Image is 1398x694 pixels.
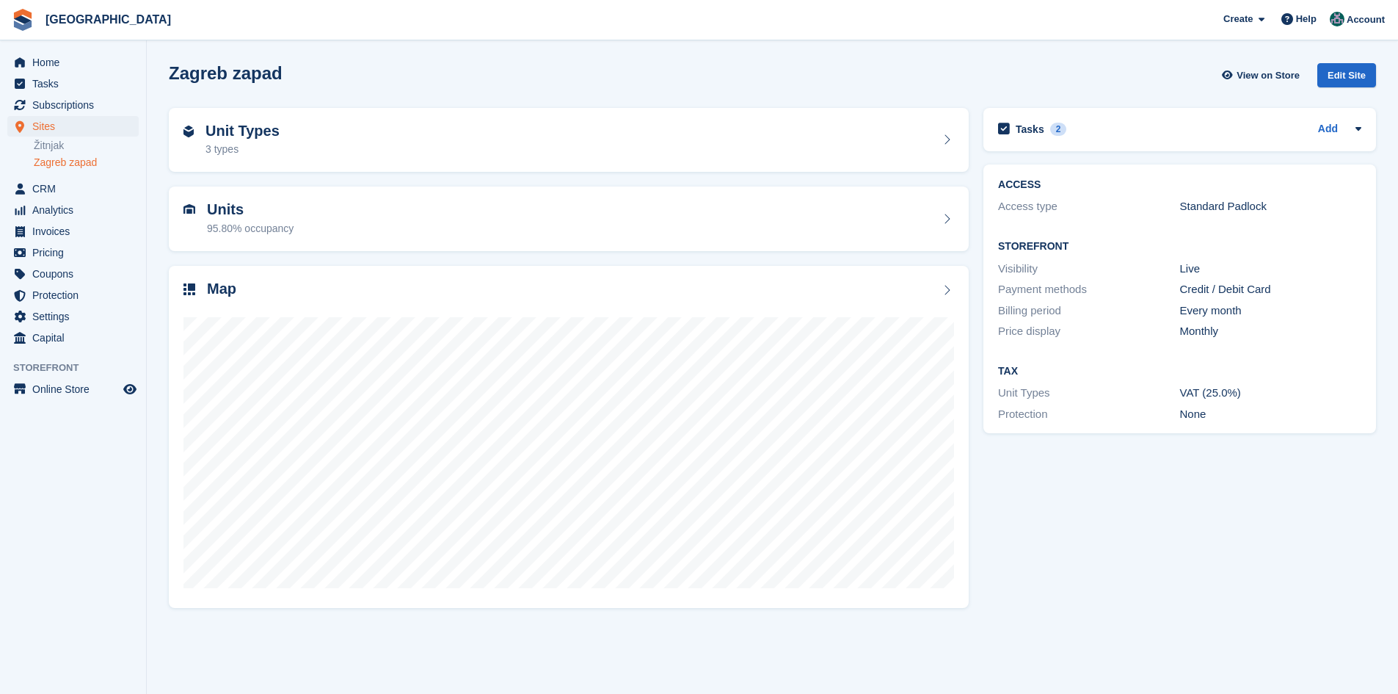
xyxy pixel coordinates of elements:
[998,385,1179,402] div: Unit Types
[34,139,139,153] a: Žitnjak
[7,95,139,115] a: menu
[1237,68,1300,83] span: View on Store
[998,406,1179,423] div: Protection
[34,156,139,170] a: Zagreb zapad
[207,201,294,218] h2: Units
[32,178,120,199] span: CRM
[169,63,283,83] h2: Zagreb zapad
[1180,303,1361,319] div: Every month
[32,95,120,115] span: Subscriptions
[1347,12,1385,27] span: Account
[12,9,34,31] img: stora-icon-8386f47178a22dfd0bd8f6a31ec36ba5ce8667c1dd55bd0f319d3a0aa187defe.svg
[7,116,139,137] a: menu
[7,285,139,306] a: menu
[32,116,120,137] span: Sites
[169,108,969,173] a: Unit Types 3 types
[1180,198,1361,215] div: Standard Padlock
[32,285,120,306] span: Protection
[169,187,969,251] a: Units 95.80% occupancy
[7,221,139,242] a: menu
[7,200,139,220] a: menu
[1180,261,1361,278] div: Live
[7,264,139,284] a: menu
[998,366,1361,377] h2: Tax
[207,221,294,236] div: 95.80% occupancy
[183,204,195,214] img: unit-icn-7be61d7bf1b0ce9d3e12c5938cc71ed9869f7b940bace4675aadf7bd6d80202e.svg
[207,281,236,297] h2: Map
[7,379,139,400] a: menu
[1318,121,1338,138] a: Add
[32,242,120,263] span: Pricing
[1180,406,1361,423] div: None
[32,200,120,220] span: Analytics
[32,52,120,73] span: Home
[121,380,139,398] a: Preview store
[998,303,1179,319] div: Billing period
[1317,63,1376,87] div: Edit Site
[1180,323,1361,340] div: Monthly
[1223,12,1253,26] span: Create
[32,379,120,400] span: Online Store
[1296,12,1317,26] span: Help
[40,7,177,32] a: [GEOGRAPHIC_DATA]
[1016,123,1044,136] h2: Tasks
[1180,281,1361,298] div: Credit / Debit Card
[205,142,280,157] div: 3 types
[7,306,139,327] a: menu
[205,123,280,140] h2: Unit Types
[32,73,120,94] span: Tasks
[32,221,120,242] span: Invoices
[7,73,139,94] a: menu
[32,306,120,327] span: Settings
[1220,63,1306,87] a: View on Store
[7,242,139,263] a: menu
[7,178,139,199] a: menu
[1317,63,1376,93] a: Edit Site
[169,266,969,609] a: Map
[1180,385,1361,402] div: VAT (25.0%)
[7,328,139,348] a: menu
[32,328,120,348] span: Capital
[1050,123,1067,136] div: 2
[998,261,1179,278] div: Visibility
[13,361,146,375] span: Storefront
[998,198,1179,215] div: Access type
[183,283,195,295] img: map-icn-33ee37083ee616e46c38cad1a60f524a97daa1e2b2c8c0bc3eb3415660979fc1.svg
[998,179,1361,191] h2: ACCESS
[32,264,120,284] span: Coupons
[7,52,139,73] a: menu
[998,281,1179,298] div: Payment methods
[998,241,1361,253] h2: Storefront
[998,323,1179,340] div: Price display
[1330,12,1344,26] img: Željko Gobac
[183,126,194,137] img: unit-type-icn-2b2737a686de81e16bb02015468b77c625bbabd49415b5ef34ead5e3b44a266d.svg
